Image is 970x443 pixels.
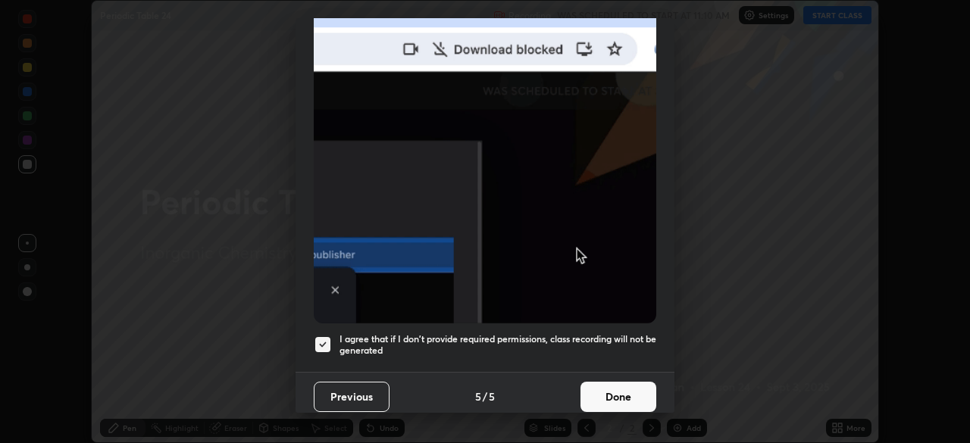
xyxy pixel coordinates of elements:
[475,388,481,404] h4: 5
[489,388,495,404] h4: 5
[339,333,656,357] h5: I agree that if I don't provide required permissions, class recording will not be generated
[483,388,487,404] h4: /
[314,382,390,412] button: Previous
[580,382,656,412] button: Done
